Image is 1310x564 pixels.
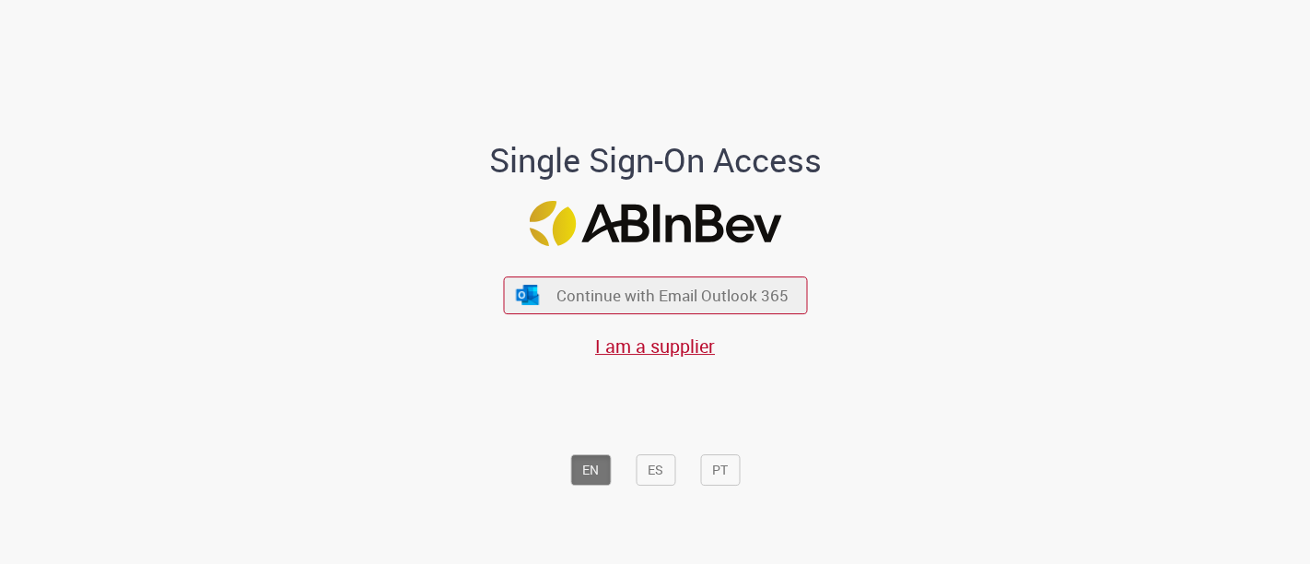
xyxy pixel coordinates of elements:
[570,454,611,486] button: EN
[400,142,911,179] h1: Single Sign-On Access
[595,334,715,358] a: I am a supplier
[700,454,740,486] button: PT
[515,285,541,304] img: ícone Azure/Microsoft 360
[636,454,675,486] button: ES
[503,276,807,314] button: ícone Azure/Microsoft 360 Continue with Email Outlook 365
[556,285,789,306] span: Continue with Email Outlook 365
[529,201,781,246] img: Logo ABInBev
